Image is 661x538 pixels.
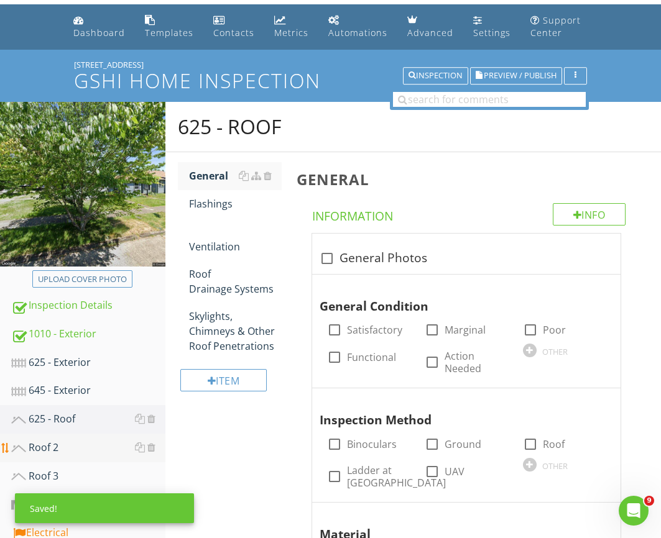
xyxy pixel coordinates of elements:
[445,438,481,450] label: Ground
[403,69,468,80] a: Inspection
[484,72,557,80] span: Preview / Publish
[320,280,598,316] div: General Condition
[407,27,453,39] div: Advanced
[178,114,282,139] div: 625 - Roof
[445,350,507,375] label: Action Needed
[619,496,649,526] iframe: Intercom live chat
[403,67,468,84] button: Inspection
[297,171,641,188] h3: General
[274,27,308,39] div: Metrics
[473,27,511,39] div: Settings
[347,438,397,450] label: Binoculars
[11,440,165,456] div: Roof 2
[11,383,165,399] div: 645 - Exterior
[68,9,130,45] a: Dashboard
[470,69,562,80] a: Preview / Publish
[11,411,165,427] div: 625 - Roof
[445,465,465,478] label: UAV
[445,324,486,336] label: Marginal
[525,9,592,45] a: Support Center
[11,468,165,485] div: Roof 3
[11,496,165,513] div: Garage
[393,92,586,107] input: search for comments
[470,67,562,84] button: Preview / Publish
[208,9,259,45] a: Contacts
[543,438,565,450] label: Roof
[11,326,165,342] div: 1010 - Exterior
[347,464,446,489] label: Ladder at [GEOGRAPHIC_DATA]
[320,393,598,429] div: Inspection Method
[189,196,282,211] div: Flashings
[189,224,282,254] div: Ventilation
[15,493,194,523] div: Saved!
[38,273,127,286] div: Upload cover photo
[644,496,654,506] span: 9
[213,27,254,39] div: Contacts
[11,298,165,314] div: Inspection Details
[189,168,282,183] div: General
[145,27,193,39] div: Templates
[269,9,313,45] a: Metrics
[312,203,626,224] h4: Information
[140,9,198,45] a: Templates
[32,270,132,288] button: Upload cover photo
[347,324,402,336] label: Satisfactory
[542,347,568,357] div: OTHER
[180,369,267,391] div: Item
[347,351,396,363] label: Functional
[73,27,125,39] div: Dashboard
[11,355,165,371] div: 625 - Exterior
[542,461,568,471] div: OTHER
[530,14,581,39] div: Support Center
[409,71,463,80] div: Inspection
[328,27,387,39] div: Automations
[543,324,566,336] label: Poor
[189,267,282,296] div: Roof Drainage Systems
[323,9,392,45] a: Automations (Basic)
[189,309,282,353] div: Skylights, Chimneys & Other Roof Penetrations
[402,9,458,45] a: Advanced
[74,70,587,91] h1: GSHI Home Inspection
[553,203,626,226] div: Info
[74,60,587,70] div: [STREET_ADDRESS]
[468,9,515,45] a: Settings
